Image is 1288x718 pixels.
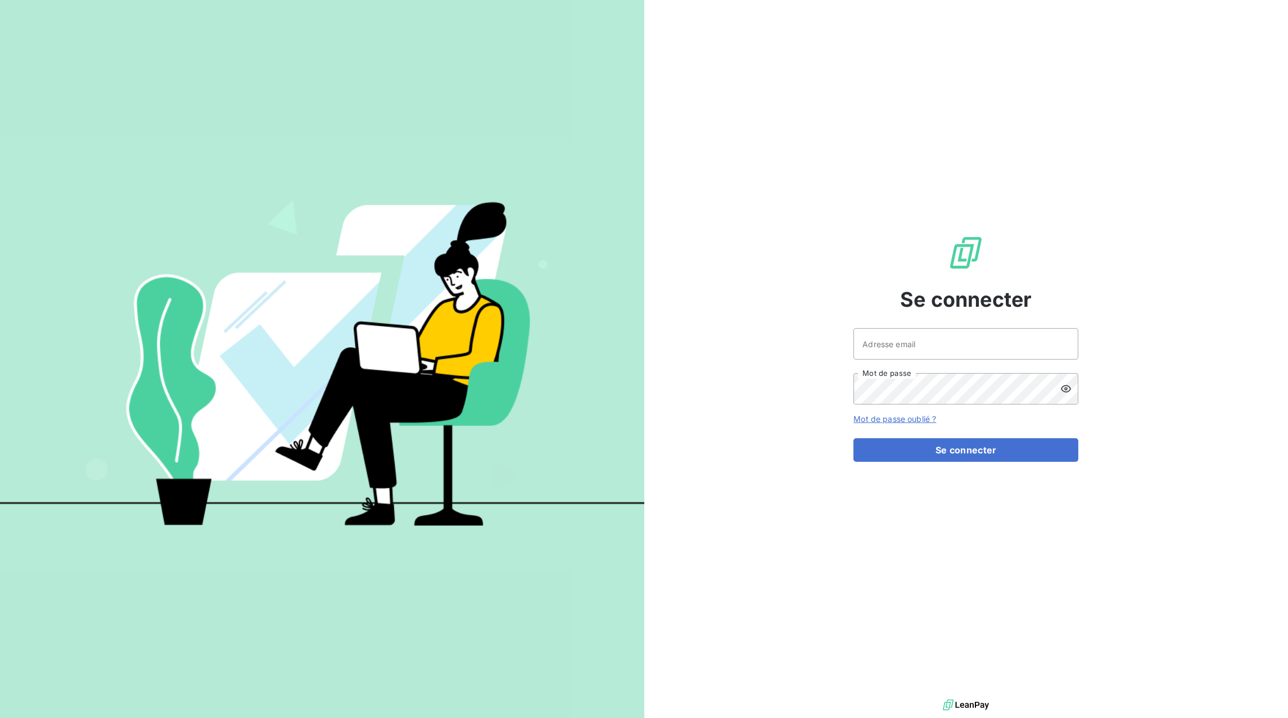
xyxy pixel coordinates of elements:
[948,235,984,271] img: Logo LeanPay
[900,284,1032,315] span: Se connecter
[853,438,1078,462] button: Se connecter
[853,328,1078,360] input: placeholder
[943,697,989,714] img: logo
[853,414,936,424] a: Mot de passe oublié ?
